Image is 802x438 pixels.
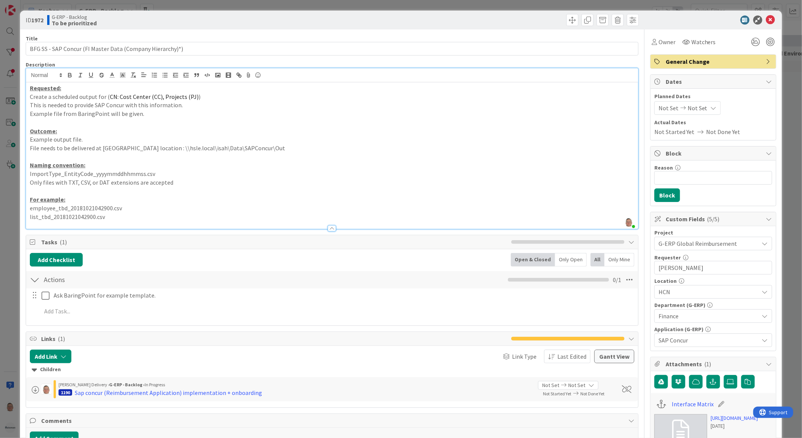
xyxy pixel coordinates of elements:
[654,127,694,136] span: Not Started Yet
[711,422,758,430] div: [DATE]
[30,178,634,187] p: Only files with TXT, CSV, or DAT extensions are accepted
[110,93,199,100] span: CN: Cost Center (CC), Projects (PJ)
[41,384,52,395] img: lD
[31,16,43,24] b: 1972
[30,170,634,178] p: ImportType_EntityCode_yyyymmddhhmmss.csv
[624,217,634,227] img: o7atu1bXEz0AwRIxqlOYmU5UxQC1bWsS.png
[666,57,762,66] span: General Change
[711,414,758,422] a: [URL][DOMAIN_NAME]
[654,230,772,235] div: Project
[688,103,708,113] span: Not Set
[30,161,85,169] u: Naming convention:
[30,253,83,267] button: Add Checklist
[591,253,605,267] div: All
[30,93,634,101] p: Create a scheduled output for ( )
[30,127,57,135] u: Outcome:
[511,253,555,267] div: Open & Closed
[706,127,740,136] span: Not Done Yet
[613,275,621,284] span: 0 / 1
[109,382,145,387] b: G-ERP - Backlog ›
[30,101,634,109] p: This is needed to provide SAP Concur with this information.
[557,352,586,361] span: Last Edited
[659,37,676,46] span: Owner
[60,238,67,246] span: ( 1 )
[54,291,632,300] p: Ask BaringPoint for example template.
[30,350,71,363] button: Add Link
[691,37,716,46] span: Watchers
[32,366,632,374] div: Children
[41,273,211,287] input: Add Checklist...
[666,359,762,369] span: Attachments
[654,188,680,202] button: Block
[542,381,559,389] span: Not Set
[75,388,262,397] div: Sap concur (Reimbursement Application) implementation + onboarding
[26,35,38,42] label: Title
[654,119,772,126] span: Actual Dates
[654,254,681,261] label: Requester
[666,214,762,224] span: Custom Fields
[30,135,634,144] p: Example output file.
[654,278,772,284] div: Location
[30,109,634,118] p: Example file from BaringPoint will be given.
[659,287,759,296] span: HCN
[659,336,759,345] span: SAP Concur
[52,14,97,20] span: G-ERP - Backlog
[594,350,634,363] button: Gantt View
[672,399,714,409] a: Interface Matrix
[654,164,673,171] label: Reason
[26,15,43,25] span: ID
[654,327,772,332] div: Application (G-ERP)
[30,204,634,213] p: employee_tbd_20181021042900.csv
[41,416,625,425] span: Comments
[52,20,97,26] b: To be prioritized
[659,312,759,321] span: Finance
[544,350,591,363] button: Last Edited
[568,381,585,389] span: Not Set
[704,360,711,368] span: ( 1 )
[666,149,762,158] span: Block
[666,77,762,86] span: Dates
[580,391,605,396] span: Not Done Yet
[654,302,772,308] div: Department (G-ERP)
[512,352,537,361] span: Link Type
[555,253,587,267] div: Only Open
[16,1,34,10] span: Support
[659,103,679,113] span: Not Set
[30,144,634,153] p: File needs to be delivered at [GEOGRAPHIC_DATA] location : \\hsle.local\isah\Data\SAPConcur\Out
[30,84,61,92] u: Requested:
[41,238,507,247] span: Tasks
[605,253,634,267] div: Only Mine
[707,215,720,223] span: ( 5/5 )
[59,389,72,396] div: 1190
[543,391,571,396] span: Not Started Yet
[30,213,634,221] p: list_tbd_20181021042900.csv
[26,42,639,56] input: type card name here...
[654,93,772,100] span: Planned Dates
[30,196,65,203] u: For example:
[59,382,109,387] span: [PERSON_NAME] Delivery ›
[58,335,65,342] span: ( 1 )
[145,382,165,387] span: In Progress
[26,61,55,68] span: Description
[41,334,507,343] span: Links
[659,238,755,249] span: G-ERP Global Reimbursement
